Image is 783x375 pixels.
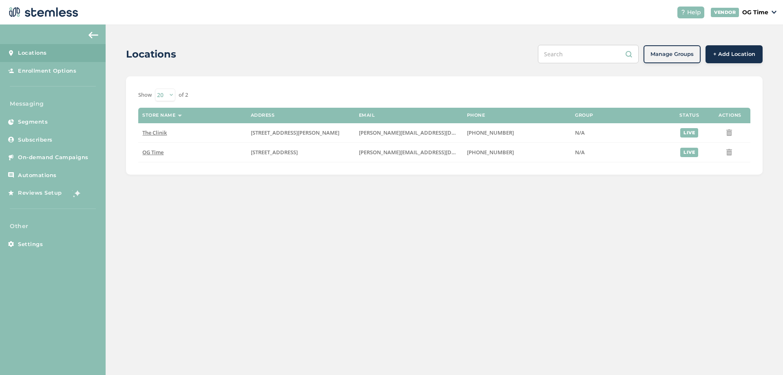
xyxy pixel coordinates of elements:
span: [STREET_ADDRESS][PERSON_NAME] [251,129,339,136]
img: logo-dark-0685b13c.svg [7,4,78,20]
span: Reviews Setup [18,189,62,197]
label: N/A [575,149,665,156]
label: Show [138,91,152,99]
img: glitter-stars-b7820f95.gif [68,185,84,201]
span: Settings [18,240,43,249]
span: [PHONE_NUMBER] [467,149,514,156]
span: On-demand Campaigns [18,153,88,162]
label: joshl@shhdistro.com [359,149,459,156]
label: OG Time [142,149,242,156]
span: [PERSON_NAME][EMAIL_ADDRESS][DOMAIN_NAME] [359,129,489,136]
div: live [680,128,698,138]
label: 20447 Nordhoff Street [251,129,351,136]
img: icon-arrow-back-accent-c549486e.svg [88,32,98,38]
button: Manage Groups [644,45,701,63]
label: (818) 860-4420 [467,149,567,156]
button: + Add Location [706,45,763,63]
label: Phone [467,113,485,118]
label: Status [679,113,699,118]
div: live [680,148,698,157]
img: icon-sort-1e1d7615.svg [178,115,182,117]
span: The Clinik [142,129,167,136]
span: Manage Groups [650,50,694,58]
span: OG Time [142,149,164,156]
div: VENDOR [711,8,739,17]
h2: Locations [126,47,176,62]
label: (818) 860-4420 [467,129,567,136]
span: [PERSON_NAME][EMAIL_ADDRESS][DOMAIN_NAME] [359,149,489,156]
input: Search [538,45,639,63]
p: OG Time [742,8,768,17]
label: of 2 [179,91,188,99]
th: Actions [710,108,750,123]
iframe: Chat Widget [742,336,783,375]
img: icon-help-white-03924b79.svg [681,10,686,15]
span: Help [687,8,701,17]
label: Store name [142,113,175,118]
span: Locations [18,49,47,57]
label: Address [251,113,275,118]
label: 11605 Valley Boulevard [251,149,351,156]
span: Subscribers [18,136,53,144]
label: The Clinik [142,129,242,136]
span: Segments [18,118,48,126]
span: [STREET_ADDRESS] [251,149,298,156]
img: icon_down-arrow-small-66adaf34.svg [772,11,776,14]
span: Automations [18,171,57,180]
label: Email [359,113,375,118]
span: + Add Location [713,50,755,58]
span: [PHONE_NUMBER] [467,129,514,136]
label: joshl@shhdistro.com [359,129,459,136]
span: Enrollment Options [18,67,76,75]
label: Group [575,113,593,118]
label: N/A [575,129,665,136]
